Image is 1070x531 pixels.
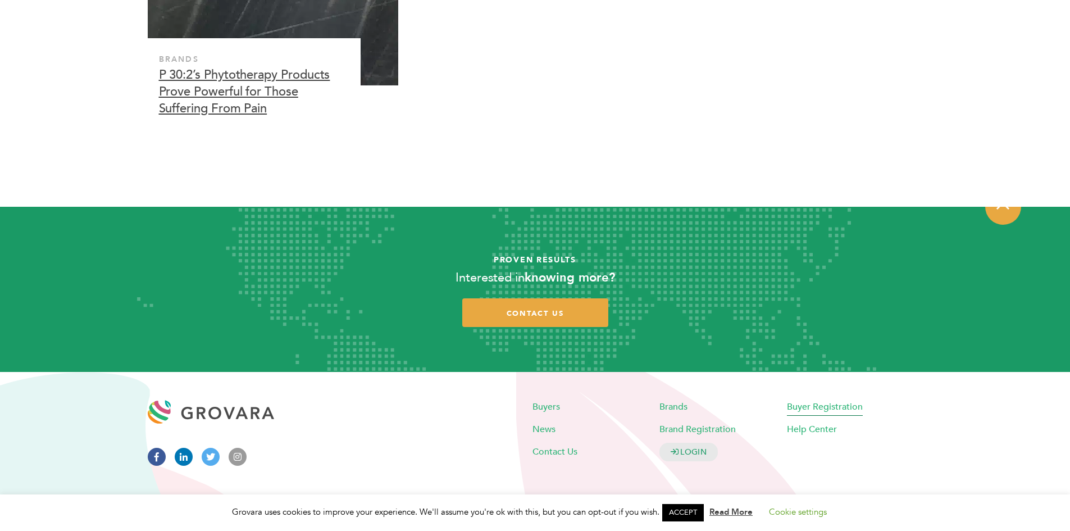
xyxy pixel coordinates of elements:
[232,506,838,518] span: Grovara uses cookies to improve your experience. We'll assume you're ok with this, but you can op...
[159,66,343,117] a: P 30:2’s Phytotherapy Products Prove Powerful for Those Suffering From Pain
[769,506,827,518] a: Cookie settings
[662,504,704,521] a: ACCEPT
[456,269,525,286] span: Interested in
[532,445,577,457] a: Contact Us
[659,423,736,435] a: Brand Registration
[159,54,199,65] span: Brands
[532,423,556,435] a: News
[659,442,718,461] a: LOGIN
[787,400,863,412] a: Buyer Registration
[787,423,837,435] a: Help Center
[507,308,564,319] span: contact us
[659,400,687,412] a: Brands
[709,506,753,518] a: Read More
[462,298,608,327] a: contact us
[532,400,560,412] a: Buyers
